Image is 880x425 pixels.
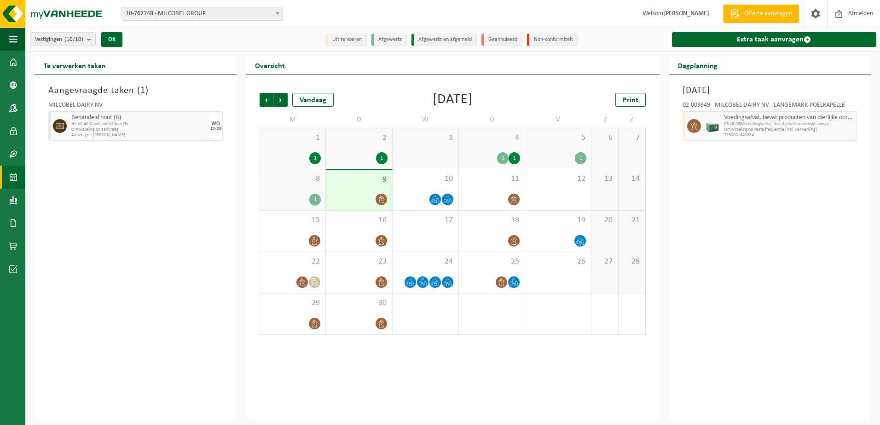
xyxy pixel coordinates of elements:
[330,257,387,267] span: 23
[669,56,727,74] h2: Dagplanning
[530,174,586,184] span: 12
[672,32,876,47] a: Extra taak aanvragen
[265,257,321,267] span: 22
[596,257,614,267] span: 27
[463,174,520,184] span: 11
[463,257,520,267] span: 25
[623,174,641,184] span: 14
[35,56,115,74] h2: Te verwerken taken
[596,174,614,184] span: 13
[48,102,223,111] div: MILCOBEL DAIRY NV
[723,5,799,23] a: Offerte aanvragen
[71,114,207,121] span: Behandeld hout (B)
[326,111,392,128] td: D
[615,93,646,107] a: Print
[265,298,321,308] span: 29
[260,93,273,107] span: Vorige
[122,7,282,20] span: 10-762748 - MILCOBEL GROUP
[459,111,525,128] td: D
[397,133,454,143] span: 3
[71,127,207,132] span: Omwisseling op aanvraag
[140,86,145,95] span: 1
[724,132,854,138] span: T250001849854
[497,152,509,164] div: 1
[530,257,586,267] span: 26
[623,97,638,104] span: Print
[371,34,407,46] li: Afgewerkt
[596,215,614,225] span: 20
[724,121,854,127] span: PB-LB-0680 voedingsafval, bevat prod van dierlijke oorspr
[274,93,288,107] span: Volgende
[210,126,221,131] div: 10/09
[619,111,646,128] td: Z
[35,33,83,46] span: Vestigingen
[376,152,388,164] div: 1
[530,215,586,225] span: 19
[724,127,854,132] span: Omwisseling op vaste frequentie (incl. verwerking)
[393,111,459,128] td: W
[330,175,387,185] span: 9
[463,215,520,225] span: 18
[309,194,321,206] div: 1
[211,121,220,126] div: WO
[64,36,83,42] count: (10/10)
[683,84,857,98] h3: [DATE]
[265,174,321,184] span: 8
[509,152,520,164] div: 1
[397,257,454,267] span: 24
[265,133,321,143] span: 1
[265,215,321,225] span: 15
[411,34,477,46] li: Afgewerkt en afgemeld
[527,34,578,46] li: Non-conformiteit
[260,111,326,128] td: M
[742,9,794,18] span: Offerte aanvragen
[463,133,520,143] span: 4
[525,111,591,128] td: V
[397,215,454,225] span: 17
[706,119,719,133] img: PB-LB-0680-HPE-GN-01
[101,32,122,47] button: OK
[623,215,641,225] span: 21
[71,132,207,138] span: Aanvrager: [PERSON_NAME]
[724,114,854,121] span: Voedingsafval, bevat producten van dierlijke oorsprong, onverpakt, categorie 3
[330,133,387,143] span: 2
[623,133,641,143] span: 7
[433,93,473,107] div: [DATE]
[623,257,641,267] span: 28
[309,152,321,164] div: 1
[683,102,857,111] div: 02-009949 - MILCOBEL DAIRY NV - LANGEMARK-POELKAPELLE
[246,56,294,74] h2: Overzicht
[397,174,454,184] span: 10
[530,133,586,143] span: 5
[122,7,283,21] span: 10-762748 - MILCOBEL GROUP
[325,34,367,46] li: Uit te voeren
[330,215,387,225] span: 16
[575,152,586,164] div: 1
[30,32,96,46] button: Vestigingen(10/10)
[48,84,223,98] h3: Aangevraagde taken ( )
[481,34,522,46] li: Geannuleerd
[663,10,709,17] strong: [PERSON_NAME]
[330,298,387,308] span: 30
[292,93,334,107] div: Vandaag
[591,111,619,128] td: Z
[71,121,207,127] span: HK-XC-40-G behandeld hout (B)
[596,133,614,143] span: 6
